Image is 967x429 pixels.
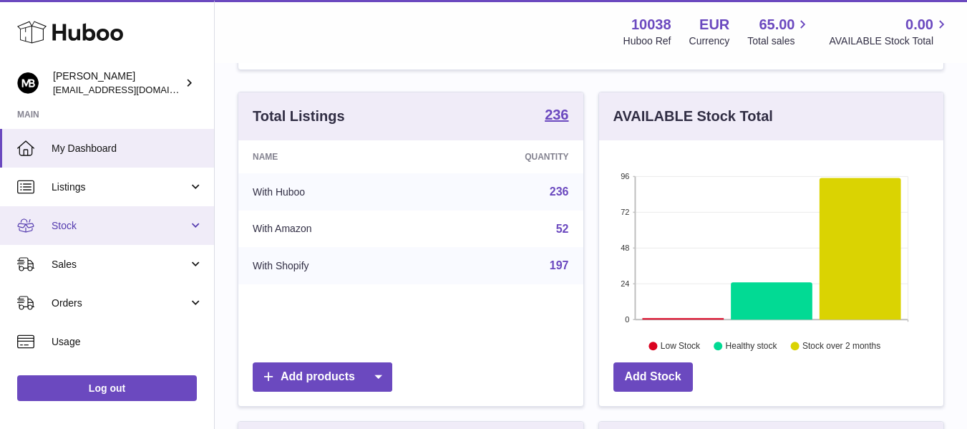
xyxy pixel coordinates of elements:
span: Sales [52,258,188,271]
h3: Total Listings [253,107,345,126]
a: 65.00 Total sales [747,15,811,48]
text: 96 [621,172,629,180]
text: 0 [625,315,629,324]
text: 48 [621,244,629,252]
text: Low Stock [660,341,700,351]
span: 65.00 [759,15,795,34]
span: Listings [52,180,188,194]
th: Quantity [427,140,583,173]
a: Log out [17,375,197,401]
text: Healthy stock [725,341,777,351]
text: Stock over 2 months [802,341,880,351]
span: Usage [52,335,203,349]
a: 236 [545,107,568,125]
div: Huboo Ref [623,34,671,48]
td: With Shopify [238,247,427,284]
text: 24 [621,279,629,288]
div: [PERSON_NAME] [53,69,182,97]
a: 0.00 AVAILABLE Stock Total [829,15,950,48]
span: AVAILABLE Stock Total [829,34,950,48]
span: Total sales [747,34,811,48]
th: Name [238,140,427,173]
img: hi@margotbardot.com [17,72,39,94]
strong: EUR [699,15,729,34]
h3: AVAILABLE Stock Total [613,107,773,126]
text: 72 [621,208,629,216]
a: 236 [550,185,569,198]
td: With Huboo [238,173,427,211]
span: Stock [52,219,188,233]
a: Add products [253,362,392,392]
span: My Dashboard [52,142,203,155]
a: Add Stock [613,362,693,392]
span: [EMAIL_ADDRESS][DOMAIN_NAME] [53,84,210,95]
td: With Amazon [238,211,427,248]
div: Currency [689,34,730,48]
strong: 236 [545,107,568,122]
a: 52 [556,223,569,235]
strong: 10038 [631,15,671,34]
span: 0.00 [905,15,933,34]
a: 197 [550,259,569,271]
span: Orders [52,297,188,310]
